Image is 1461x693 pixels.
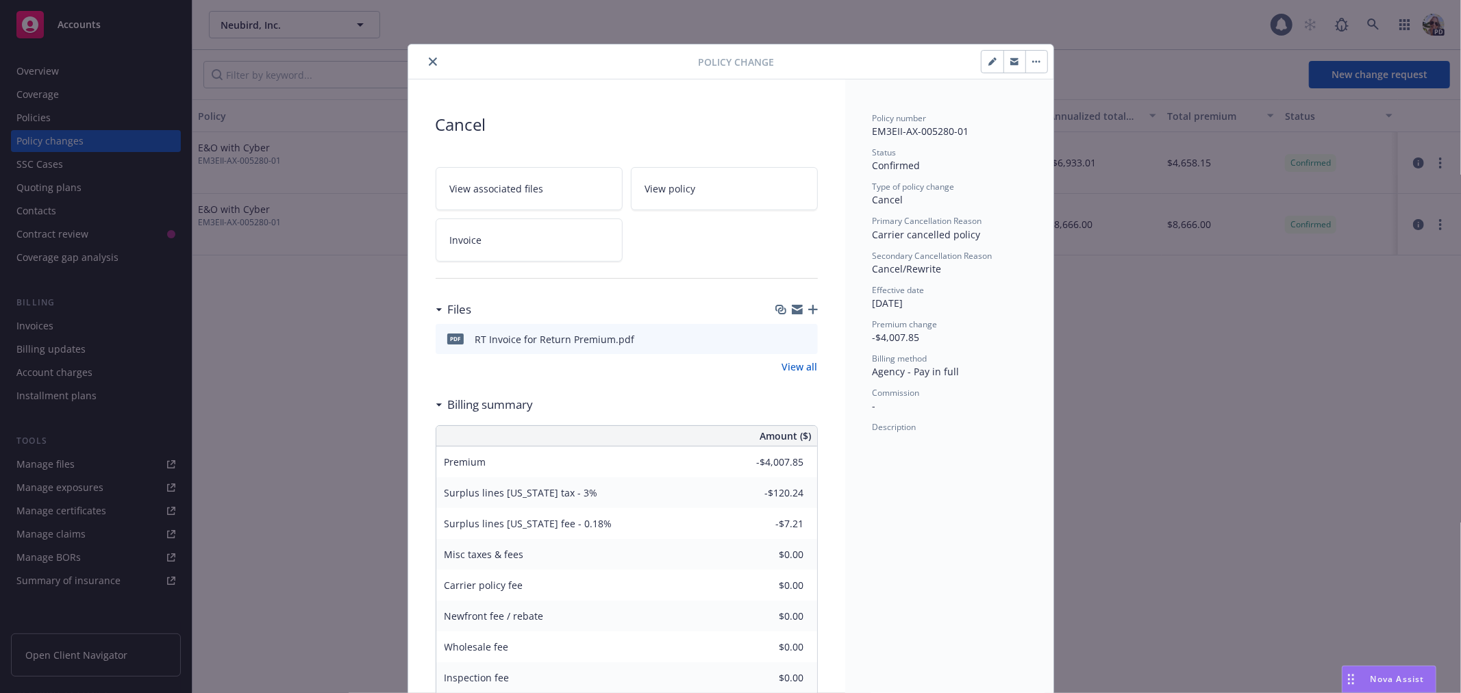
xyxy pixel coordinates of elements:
span: Wholesale fee [445,640,509,653]
input: 0.00 [723,636,812,657]
span: Misc taxes & fees [445,548,524,561]
h3: Files [448,301,472,318]
a: Invoice [436,218,623,262]
button: preview file [800,332,812,346]
span: Surplus lines [US_STATE] fee - 0.18% [445,517,612,530]
input: 0.00 [723,451,812,472]
span: Policy number [873,112,927,124]
span: Commission [873,387,920,399]
input: 0.00 [723,544,812,564]
span: Status [873,147,897,158]
span: Effective date [873,284,925,296]
h3: Billing summary [448,396,534,414]
span: -$4,007.85 [873,331,920,344]
span: Confirmed [873,159,921,172]
span: Inspection fee [445,671,510,684]
input: 0.00 [723,605,812,626]
span: Agency - Pay in full [873,365,960,378]
span: Cancel [436,112,818,137]
a: View associated files [436,167,623,210]
span: Primary Cancellation Reason [873,215,982,227]
div: Drag to move [1343,666,1360,692]
button: download file [778,332,789,346]
input: 0.00 [723,482,812,503]
span: Type of policy change [873,181,955,192]
span: Cancel/Rewrite [873,262,942,275]
span: Carrier policy fee [445,579,523,592]
input: 0.00 [723,513,812,533]
input: 0.00 [723,667,812,688]
span: Cancel [873,193,903,206]
a: View policy [631,167,818,210]
span: EM3EII-AX-005280-01 [873,125,969,138]
span: Policy Change [698,55,774,69]
div: Files [436,301,472,318]
span: Premium [445,455,486,468]
span: Description [873,421,916,433]
span: Newfront fee / rebate [445,609,544,622]
button: close [425,53,441,70]
a: View all [782,360,818,374]
span: Amount ($) [760,429,812,443]
span: Invoice [450,233,482,247]
span: [DATE] [873,297,903,310]
span: Carrier cancelled policy [873,228,981,241]
span: Surplus lines [US_STATE] tax - 3% [445,486,598,499]
div: Billing summary [436,396,534,414]
div: RT Invoice for Return Premium.pdf [475,332,635,346]
button: Nova Assist [1342,666,1436,693]
span: View associated files [450,181,544,196]
span: View policy [645,181,696,196]
span: - [873,399,876,412]
input: 0.00 [723,575,812,595]
span: pdf [447,333,464,344]
span: Premium change [873,318,938,330]
span: Secondary Cancellation Reason [873,250,992,262]
span: Nova Assist [1371,673,1425,685]
span: Billing method [873,353,927,364]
